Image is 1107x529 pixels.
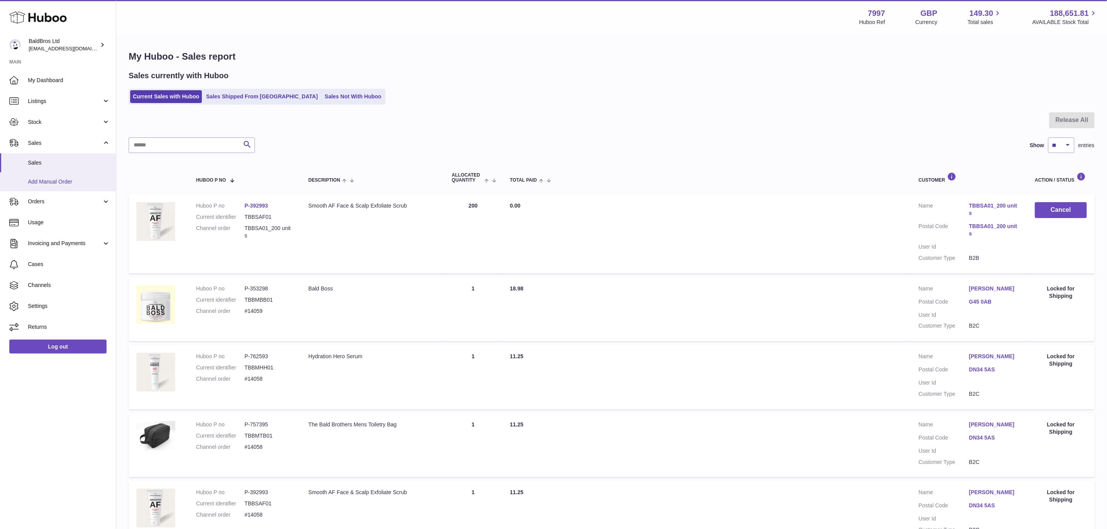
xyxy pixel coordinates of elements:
[196,285,244,292] dt: Huboo P no
[969,421,1019,428] a: [PERSON_NAME]
[28,198,102,205] span: Orders
[919,447,969,455] dt: User Id
[919,243,969,251] dt: User Id
[1035,172,1087,183] div: Action / Status
[244,443,293,451] dd: #14058
[969,285,1019,292] a: [PERSON_NAME]
[28,302,110,310] span: Settings
[244,353,293,360] dd: P-762593
[919,421,969,430] dt: Name
[510,285,523,292] span: 18.98
[510,421,523,428] span: 11.25
[919,515,969,522] dt: User Id
[196,375,244,383] dt: Channel order
[28,261,110,268] span: Cases
[969,434,1019,441] a: DN34 5AS
[28,323,110,331] span: Returns
[968,8,1002,26] a: 149.30 Total sales
[510,203,520,209] span: 0.00
[28,282,110,289] span: Channels
[244,213,293,221] dd: TBBSAF01
[196,364,244,371] dt: Current identifier
[244,421,293,428] dd: P-757395
[452,173,482,183] span: ALLOCATED Quantity
[444,194,502,273] td: 200
[196,178,226,183] span: Huboo P no
[919,298,969,307] dt: Postal Code
[919,202,969,219] dt: Name
[136,489,175,527] img: 79971687853647.png
[969,223,1019,237] a: TBBSA01_200 units
[969,8,993,19] span: 149.30
[196,202,244,210] dt: Huboo P no
[308,178,340,183] span: Description
[969,254,1019,262] dd: B2B
[969,502,1019,509] a: DN34 5AS
[919,502,969,511] dt: Postal Code
[1032,19,1098,26] span: AVAILABLE Stock Total
[1050,8,1089,19] span: 188,651.81
[1035,353,1087,368] div: Locked for Shipping
[308,489,436,496] div: Smooth AF Face & Scalp Exfoliate Scrub
[308,353,436,360] div: Hydration Hero Serum
[196,296,244,304] dt: Current identifier
[244,307,293,315] dd: #14059
[28,219,110,226] span: Usage
[28,98,102,105] span: Listings
[196,511,244,519] dt: Channel order
[129,50,1095,63] h1: My Huboo - Sales report
[969,489,1019,496] a: [PERSON_NAME]
[510,178,537,183] span: Total paid
[136,353,175,392] img: 1682580349.png
[196,432,244,440] dt: Current identifier
[919,285,969,294] dt: Name
[203,90,320,103] a: Sales Shipped From [GEOGRAPHIC_DATA]
[322,90,384,103] a: Sales Not With Huboo
[196,353,244,360] dt: Huboo P no
[444,345,502,409] td: 1
[244,500,293,507] dd: TBBSAF01
[1035,489,1087,503] div: Locked for Shipping
[244,489,293,496] dd: P-392993
[28,119,102,126] span: Stock
[244,375,293,383] dd: #14058
[308,285,436,292] div: Bald Boss
[919,379,969,386] dt: User Id
[9,340,107,354] a: Log out
[136,285,175,324] img: 79971687853618.png
[859,19,885,26] div: Huboo Ref
[919,223,969,239] dt: Postal Code
[196,307,244,315] dt: Channel order
[1030,142,1044,149] label: Show
[129,70,229,81] h2: Sales currently with Huboo
[919,489,969,498] dt: Name
[919,366,969,375] dt: Postal Code
[244,296,293,304] dd: TBBMBB01
[196,443,244,451] dt: Channel order
[28,139,102,147] span: Sales
[28,159,110,167] span: Sales
[244,432,293,440] dd: TBBMTB01
[1035,285,1087,300] div: Locked for Shipping
[244,203,268,209] a: P-392993
[1078,142,1095,149] span: entries
[29,45,114,52] span: [EMAIL_ADDRESS][DOMAIN_NAME]
[969,353,1019,360] a: [PERSON_NAME]
[969,459,1019,466] dd: B2C
[919,390,969,398] dt: Customer Type
[919,459,969,466] dt: Customer Type
[28,240,102,247] span: Invoicing and Payments
[919,311,969,319] dt: User Id
[196,225,244,239] dt: Channel order
[1032,8,1098,26] a: 188,651.81 AVAILABLE Stock Total
[969,390,1019,398] dd: B2C
[510,489,523,495] span: 11.25
[244,364,293,371] dd: TBBMHH01
[868,8,885,19] strong: 7997
[9,39,21,51] img: internalAdmin-7997@internal.huboo.com
[921,8,937,19] strong: GBP
[308,421,436,428] div: The Bald Brothers Mens Toiletry Bag
[444,413,502,477] td: 1
[919,172,1019,183] div: Customer
[969,322,1019,330] dd: B2C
